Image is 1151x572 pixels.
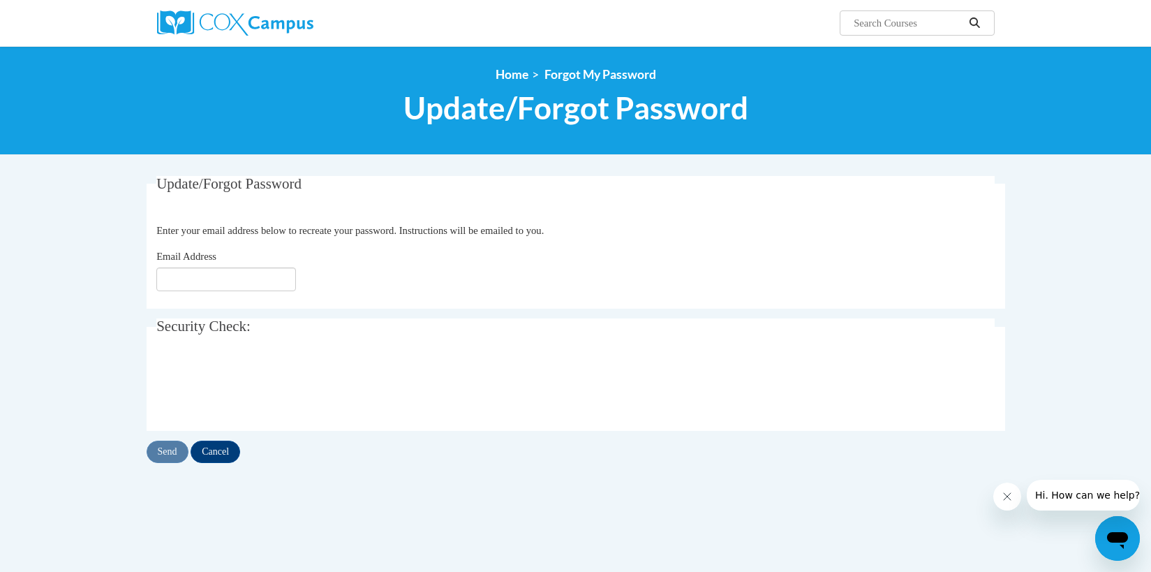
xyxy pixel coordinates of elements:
[156,225,544,236] span: Enter your email address below to recreate your password. Instructions will be emailed to you.
[964,15,985,31] button: Search
[403,89,748,126] span: Update/Forgot Password
[1027,480,1140,511] iframe: Message from company
[156,251,216,262] span: Email Address
[157,10,422,36] a: Cox Campus
[993,483,1021,511] iframe: Close message
[496,67,528,82] a: Home
[156,359,369,413] iframe: reCAPTCHA
[156,318,251,335] span: Security Check:
[156,267,296,291] input: Email
[191,441,240,463] input: Cancel
[852,15,964,31] input: Search Courses
[156,175,302,192] span: Update/Forgot Password
[544,67,656,82] span: Forgot My Password
[157,10,313,36] img: Cox Campus
[1095,516,1140,561] iframe: Button to launch messaging window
